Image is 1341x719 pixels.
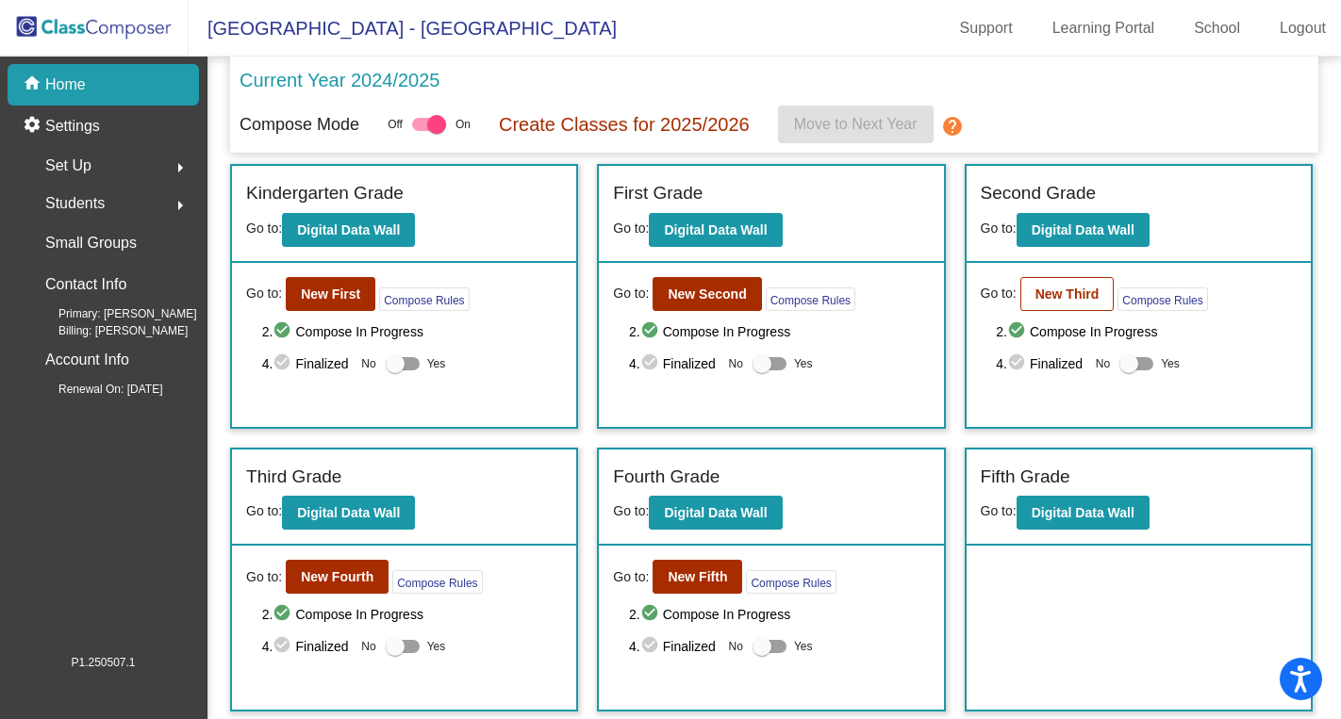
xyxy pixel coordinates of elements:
span: Go to: [613,221,649,236]
span: Yes [1161,352,1180,375]
span: No [729,638,743,655]
span: Move to Next Year [794,116,918,132]
span: Off [388,116,403,133]
b: Digital Data Wall [297,222,400,237]
span: Yes [427,352,446,375]
span: 4. Finalized [629,635,720,658]
span: Go to: [246,567,282,587]
span: Yes [794,352,813,375]
p: Current Year 2024/2025 [240,66,439,94]
span: Go to: [613,503,649,518]
button: Digital Data Wall [282,213,415,247]
span: Set Up [45,153,91,179]
button: Compose Rules [379,287,469,311]
span: Go to: [246,221,282,236]
button: Digital Data Wall [1017,213,1150,247]
b: Digital Data Wall [1032,505,1134,520]
span: [GEOGRAPHIC_DATA] - [GEOGRAPHIC_DATA] [189,13,617,43]
span: Primary: [PERSON_NAME] [28,305,197,322]
button: Digital Data Wall [1017,496,1150,530]
span: 4. Finalized [996,352,1086,375]
b: Digital Data Wall [1032,222,1134,237]
mat-icon: arrow_right [169,156,191,179]
mat-icon: check_circle [640,320,663,343]
b: New Third [1035,286,1100,302]
span: 4. Finalized [262,635,353,658]
b: New Fifth [668,569,727,584]
span: Go to: [613,284,649,303]
span: 2. Compose In Progress [629,603,930,626]
label: Kindergarten Grade [246,180,404,207]
mat-icon: check_circle [273,320,295,343]
b: Digital Data Wall [297,505,400,520]
button: Move to Next Year [778,106,934,143]
span: Yes [794,635,813,658]
button: New Fifth [653,560,742,594]
button: Digital Data Wall [282,496,415,530]
mat-icon: check_circle [640,352,663,375]
mat-icon: check_circle [1007,352,1030,375]
mat-icon: check_circle [640,603,663,626]
span: 2. Compose In Progress [996,320,1297,343]
p: Compose Mode [240,112,359,138]
label: Second Grade [981,180,1097,207]
span: 4. Finalized [262,352,353,375]
mat-icon: home [23,74,45,96]
p: Home [45,74,86,96]
p: Small Groups [45,230,137,256]
a: School [1179,13,1255,43]
span: Yes [427,635,446,658]
label: Fifth Grade [981,464,1070,491]
p: Contact Info [45,271,126,298]
span: Go to: [981,503,1017,518]
span: Go to: [981,221,1017,236]
mat-icon: arrow_right [169,194,191,217]
button: Digital Data Wall [649,496,782,530]
mat-icon: check_circle [273,635,295,658]
span: No [361,355,375,372]
p: Create Classes for 2025/2026 [499,110,750,139]
button: Compose Rules [746,570,836,594]
span: No [361,638,375,655]
mat-icon: check_circle [1007,320,1030,343]
mat-icon: help [941,115,964,138]
span: On [455,116,471,133]
span: No [1096,355,1110,372]
span: 2. Compose In Progress [262,320,563,343]
span: Billing: [PERSON_NAME] [28,322,188,339]
label: Third Grade [246,464,341,491]
a: Support [945,13,1028,43]
b: New Fourth [301,569,373,584]
span: 2. Compose In Progress [629,320,930,343]
p: Account Info [45,347,129,373]
button: New Third [1020,277,1115,311]
button: Digital Data Wall [649,213,782,247]
label: First Grade [613,180,703,207]
a: Learning Portal [1037,13,1170,43]
button: New Fourth [286,560,389,594]
span: 4. Finalized [629,352,720,375]
button: Compose Rules [1117,287,1207,311]
span: Go to: [246,503,282,518]
mat-icon: check_circle [273,603,295,626]
button: Compose Rules [766,287,855,311]
mat-icon: check_circle [640,635,663,658]
b: New Second [668,286,746,302]
span: 2. Compose In Progress [262,603,563,626]
a: Logout [1265,13,1341,43]
p: Settings [45,115,100,138]
span: Renewal On: [DATE] [28,381,162,398]
span: Go to: [981,284,1017,303]
mat-icon: check_circle [273,352,295,375]
label: Fourth Grade [613,464,720,491]
span: No [729,355,743,372]
span: Go to: [613,567,649,587]
button: New First [286,277,375,311]
button: New Second [653,277,761,311]
b: New First [301,286,360,302]
mat-icon: settings [23,115,45,138]
button: Compose Rules [392,570,482,594]
b: Digital Data Wall [664,505,767,520]
b: Digital Data Wall [664,222,767,237]
span: Go to: [246,284,282,303]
